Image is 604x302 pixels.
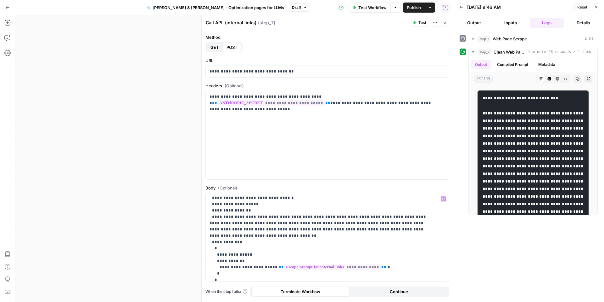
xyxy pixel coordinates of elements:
[218,185,237,191] span: (Optional)
[390,288,408,295] span: Continue
[350,287,448,297] button: Continue
[403,3,425,13] button: Publish
[574,3,590,11] button: Reset
[471,60,491,69] button: Output
[258,20,275,26] span: ( step_7 )
[143,3,288,13] button: [PERSON_NAME] & [PERSON_NAME] - Optimization pages for LLMs
[418,20,426,26] span: Test
[528,49,594,55] span: 1 minute 48 seconds / 1 tasks
[469,57,597,215] div: 1 minute 48 seconds / 1 tasks
[210,44,219,50] span: GET
[534,60,559,69] button: Metadata
[494,18,528,28] button: Inputs
[457,18,491,28] button: Output
[207,42,223,52] button: GET
[206,20,256,26] textarea: Call API (internal links)
[584,36,594,42] span: 2 ms
[494,49,525,55] span: Clean Web Page Scape
[205,83,449,89] label: Headers
[478,49,491,55] span: step_2
[469,34,597,44] button: 2 ms
[493,36,527,42] span: Web Page Scrape
[205,34,449,40] label: Method
[577,4,587,10] span: Reset
[407,4,421,11] span: Publish
[530,18,564,28] button: Logs
[292,5,301,10] span: Draft
[153,4,284,11] span: [PERSON_NAME] & [PERSON_NAME] - Optimization pages for LLMs
[358,4,387,11] span: Test Workflow
[493,60,532,69] button: Compiled Prompt
[205,185,449,191] label: Body
[410,19,429,27] button: Test
[205,57,449,64] label: URL
[225,83,244,89] span: (Optional)
[474,75,493,83] span: string
[566,18,600,28] button: Details
[205,289,248,294] a: When the step fails:
[289,3,310,12] button: Draft
[469,47,597,57] button: 1 minute 48 seconds / 1 tasks
[478,36,490,42] span: step_1
[281,288,320,295] span: Terminate Workflow
[349,3,390,13] button: Test Workflow
[226,44,238,50] span: POST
